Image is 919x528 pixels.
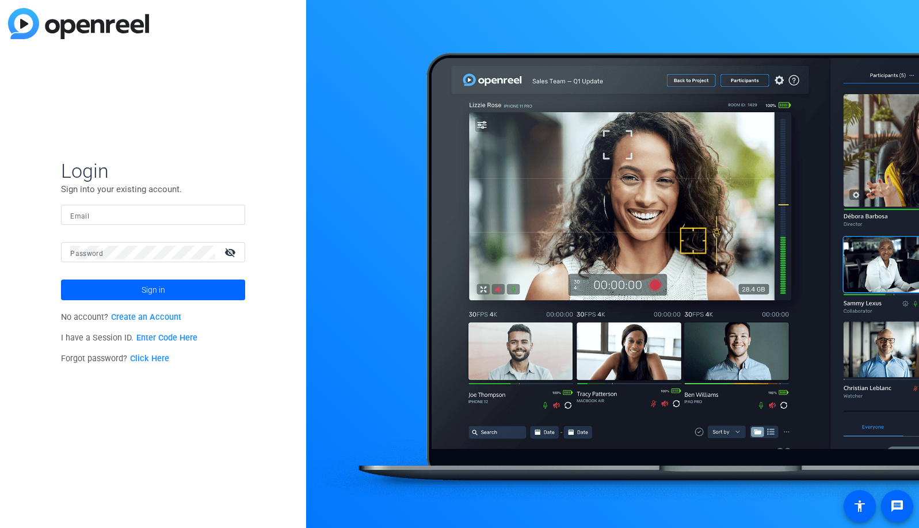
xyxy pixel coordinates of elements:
[136,333,197,343] a: Enter Code Here
[70,250,103,258] mat-label: Password
[130,354,169,364] a: Click Here
[61,354,169,364] span: Forgot password?
[70,212,89,220] mat-label: Email
[70,208,236,222] input: Enter Email Address
[61,159,245,183] span: Login
[61,183,245,196] p: Sign into your existing account.
[8,8,149,39] img: blue-gradient.svg
[142,276,165,304] span: Sign in
[61,312,181,322] span: No account?
[853,499,867,513] mat-icon: accessibility
[61,280,245,300] button: Sign in
[61,333,197,343] span: I have a Session ID.
[890,499,904,513] mat-icon: message
[218,244,245,261] mat-icon: visibility_off
[111,312,181,322] a: Create an Account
